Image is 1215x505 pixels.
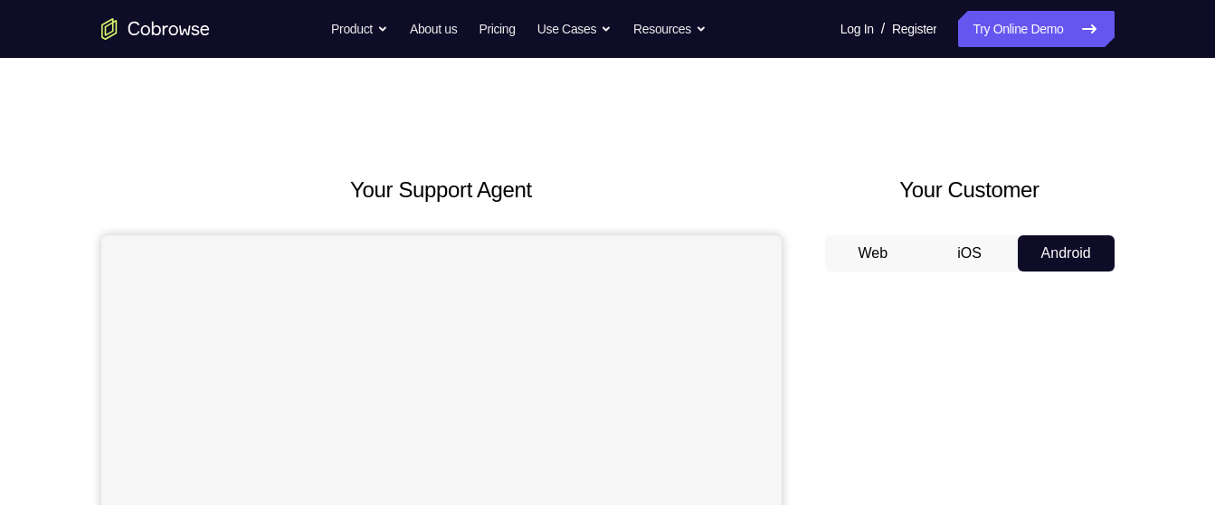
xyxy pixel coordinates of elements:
h2: Your Support Agent [101,174,782,206]
a: Pricing [479,11,515,47]
a: Try Online Demo [958,11,1114,47]
span: / [881,18,885,40]
a: Log In [840,11,874,47]
a: About us [410,11,457,47]
button: Use Cases [537,11,612,47]
a: Go to the home page [101,18,210,40]
button: iOS [921,235,1018,272]
button: Resources [633,11,707,47]
a: Register [892,11,936,47]
button: Product [331,11,388,47]
button: Web [825,235,922,272]
button: Android [1018,235,1115,272]
h2: Your Customer [825,174,1115,206]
